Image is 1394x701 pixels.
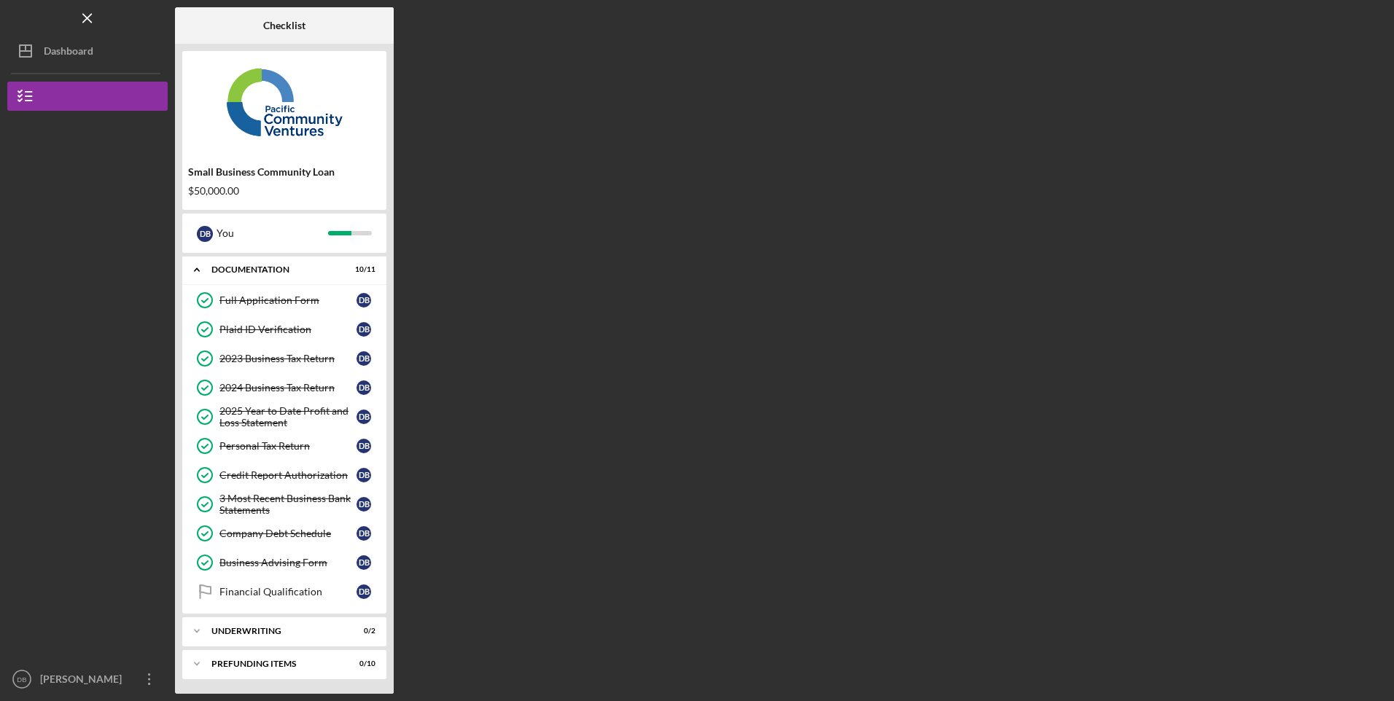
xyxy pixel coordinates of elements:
[211,265,339,274] div: Documentation
[219,469,357,481] div: Credit Report Authorization
[190,548,379,577] a: Business Advising FormDB
[349,265,375,274] div: 10 / 11
[219,353,357,364] div: 2023 Business Tax Return
[357,293,371,308] div: D B
[190,461,379,490] a: Credit Report AuthorizationDB
[190,286,379,315] a: Full Application FormDB
[357,526,371,541] div: D B
[190,519,379,548] a: Company Debt ScheduleDB
[190,577,379,606] a: Financial QualificationDB
[219,294,357,306] div: Full Application Form
[357,468,371,482] div: D B
[217,221,328,246] div: You
[197,226,213,242] div: D B
[357,439,371,453] div: D B
[263,20,305,31] b: Checklist
[219,557,357,568] div: Business Advising Form
[190,373,379,402] a: 2024 Business Tax ReturnDB
[7,36,168,66] button: Dashboard
[357,555,371,570] div: D B
[219,382,357,393] div: 2024 Business Tax Return
[188,166,381,178] div: Small Business Community Loan
[349,659,375,668] div: 0 / 10
[357,410,371,424] div: D B
[190,402,379,431] a: 2025 Year to Date Profit and Loss StatementDB
[219,405,357,428] div: 2025 Year to Date Profit and Loss Statement
[357,322,371,337] div: D B
[219,324,357,335] div: Plaid ID Verification
[211,659,339,668] div: Prefunding Items
[219,440,357,452] div: Personal Tax Return
[219,528,357,539] div: Company Debt Schedule
[357,584,371,599] div: D B
[219,493,357,516] div: 3 Most Recent Business Bank Statements
[44,36,93,69] div: Dashboard
[36,665,131,697] div: [PERSON_NAME]
[190,315,379,344] a: Plaid ID VerificationDB
[188,185,381,197] div: $50,000.00
[357,380,371,395] div: D B
[211,627,339,635] div: Underwriting
[349,627,375,635] div: 0 / 2
[190,431,379,461] a: Personal Tax ReturnDB
[182,58,386,146] img: Product logo
[7,665,168,694] button: DB[PERSON_NAME]
[219,586,357,598] div: Financial Qualification
[190,490,379,519] a: 3 Most Recent Business Bank StatementsDB
[357,351,371,366] div: D B
[190,344,379,373] a: 2023 Business Tax ReturnDB
[17,675,26,684] text: DB
[357,497,371,512] div: D B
